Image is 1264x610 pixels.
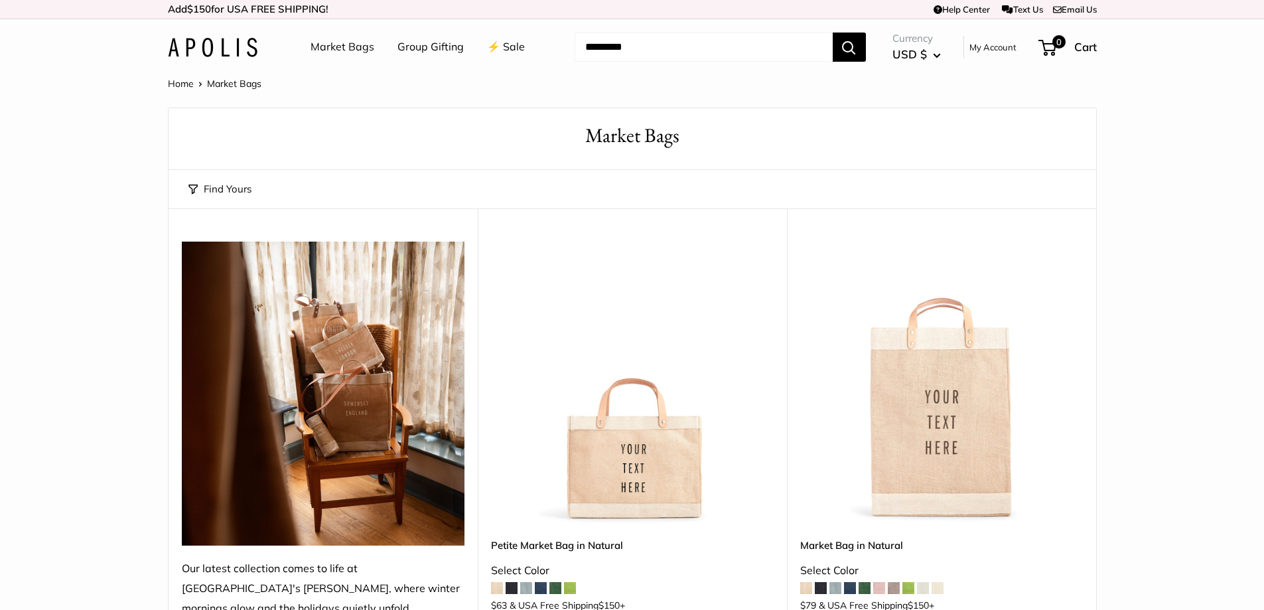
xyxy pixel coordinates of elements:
[487,37,525,57] a: ⚡️ Sale
[1053,4,1097,15] a: Email Us
[188,180,251,198] button: Find Yours
[800,242,1083,524] img: Market Bag in Natural
[819,601,934,610] span: & USA Free Shipping +
[892,29,941,48] span: Currency
[188,121,1076,150] h1: Market Bags
[168,38,257,57] img: Apolis
[1002,4,1042,15] a: Text Us
[800,561,1083,581] div: Select Color
[934,4,990,15] a: Help Center
[311,37,374,57] a: Market Bags
[491,242,774,524] a: Petite Market Bag in NaturalPetite Market Bag in Natural
[491,538,774,553] a: Petite Market Bag in Natural
[800,538,1083,553] a: Market Bag in Natural
[168,78,194,90] a: Home
[1040,37,1097,58] a: 0 Cart
[575,33,833,62] input: Search...
[892,47,927,61] span: USD $
[1052,35,1065,48] span: 0
[207,78,261,90] span: Market Bags
[833,33,866,62] button: Search
[397,37,464,57] a: Group Gifting
[892,44,941,65] button: USD $
[1074,40,1097,54] span: Cart
[491,242,774,524] img: Petite Market Bag in Natural
[168,75,261,92] nav: Breadcrumb
[510,601,625,610] span: & USA Free Shipping +
[187,3,211,15] span: $150
[800,242,1083,524] a: Market Bag in NaturalMarket Bag in Natural
[969,39,1017,55] a: My Account
[182,242,464,546] img: Our latest collection comes to life at UK's Estelle Manor, where winter mornings glow and the hol...
[491,561,774,581] div: Select Color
